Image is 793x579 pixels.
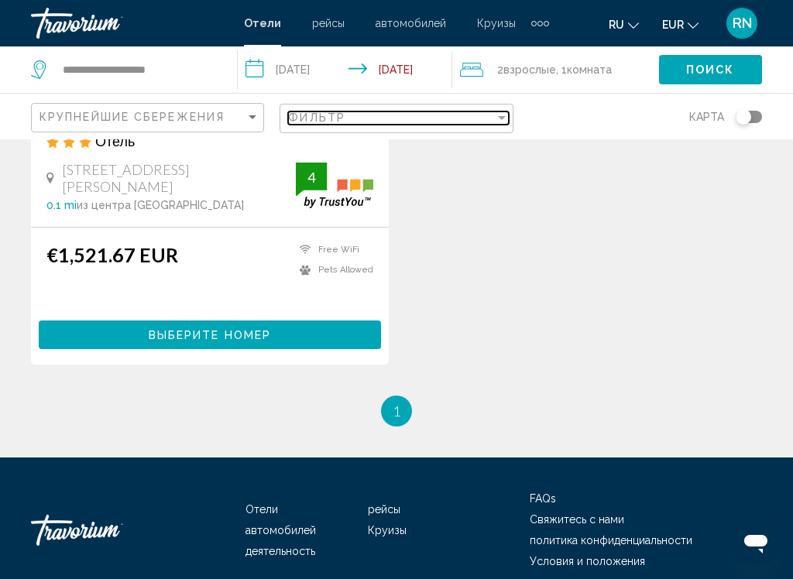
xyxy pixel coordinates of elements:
a: Travorium [31,507,186,553]
span: Поиск [686,64,735,77]
a: рейсы [312,17,345,29]
span: , 1 [556,59,612,81]
span: Выберите номер [149,329,271,341]
a: рейсы [368,503,400,516]
button: Extra navigation items [531,11,549,36]
a: Отели [245,503,278,516]
button: Поиск [659,55,762,84]
a: Круизы [477,17,516,29]
span: EUR [662,19,684,31]
a: Условия и положения [530,555,645,567]
button: Change currency [662,13,699,36]
span: ru [609,19,624,31]
button: Toggle map [724,110,762,124]
span: Взрослые [503,63,556,76]
a: Travorium [31,8,228,39]
button: Выберите номер [39,320,381,349]
span: Крупнейшие сбережения [39,111,225,123]
span: из центра [GEOGRAPHIC_DATA] [77,199,244,211]
a: политика конфиденциальности [530,534,692,546]
li: Pets Allowed [292,264,373,277]
img: trustyou-badge.svg [296,163,373,208]
iframe: Schaltfläche zum Öffnen des Messaging-Fensters [731,517,781,567]
mat-select: Sort by [39,111,259,125]
span: Комната [567,63,612,76]
a: автомобилей [376,17,446,29]
span: Отель [95,132,135,149]
li: Free WiFi [292,243,373,256]
a: автомобилей [245,524,316,536]
span: карта [689,106,724,128]
button: Change language [609,13,639,36]
a: Круизы [368,524,407,536]
span: Фильтр [288,111,345,124]
a: деятельность [245,545,315,557]
a: Выберите номер [39,324,381,341]
ins: €1,521.67 EUR [46,243,178,266]
a: Отели [244,17,281,29]
button: Travelers: 2 adults, 0 children [452,46,659,93]
div: 4 [296,168,327,187]
button: User Menu [722,7,762,39]
a: FAQs [530,492,556,505]
ul: Pagination [31,396,762,427]
span: 1 [393,403,400,420]
span: 0.1 mi [46,199,77,211]
span: RN [733,15,752,31]
span: [STREET_ADDRESS][PERSON_NAME] [62,161,296,195]
button: Filter [280,103,513,135]
button: Check-in date: Aug 13, 2025 Check-out date: Aug 17, 2025 [238,46,452,93]
a: Свяжитесь с нами [530,513,624,526]
div: 3 star Hotel [46,132,373,149]
span: 2 [497,59,556,81]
